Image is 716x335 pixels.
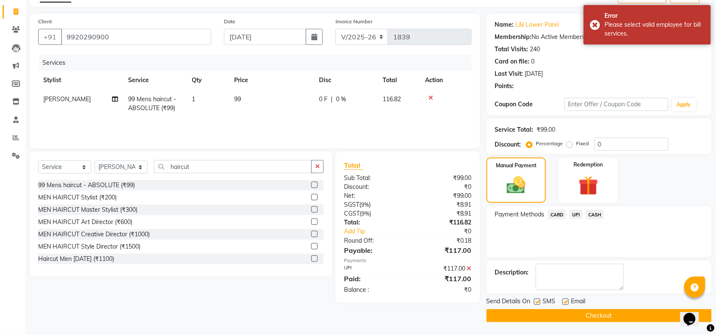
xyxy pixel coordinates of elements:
[336,95,346,104] span: 0 %
[38,71,123,90] th: Stylist
[338,227,420,236] a: Add Tip
[314,71,378,90] th: Disc
[495,268,529,277] div: Description:
[408,191,478,200] div: ₹99.00
[344,257,472,264] div: Payments
[496,162,537,169] label: Manual Payment
[234,95,241,103] span: 99
[128,95,176,112] span: 99 Mens haircut - ABSOLUTE (₹99)
[570,210,583,219] span: UPI
[338,236,408,245] div: Round Off:
[319,95,327,104] span: 0 F
[123,71,187,90] th: Service
[338,183,408,191] div: Discount:
[548,210,566,219] span: CARD
[331,95,333,104] span: |
[516,20,559,29] a: L&l Lower Parel
[38,242,140,251] div: MEN HAIRCUT Style Director (₹1500)
[576,140,589,147] label: Fixed
[38,29,62,45] button: +91
[487,297,531,307] span: Send Details On
[605,20,705,38] div: Please select valid employee for bill services.
[61,29,211,45] input: Search by Name/Mobile/Email/Code
[361,201,369,208] span: 9%
[154,160,312,173] input: Search or Scan
[495,20,514,29] div: Name:
[537,125,556,134] div: ₹99.00
[383,95,401,103] span: 116.82
[408,245,478,255] div: ₹117.00
[338,274,408,284] div: Paid:
[192,95,195,103] span: 1
[338,200,408,209] div: ( )
[38,181,135,190] div: 99 Mens haircut - ABSOLUTE (₹99)
[525,69,543,78] div: [DATE]
[495,33,703,42] div: No Active Membership
[408,236,478,245] div: ₹0.18
[361,210,369,217] span: 9%
[501,174,531,196] img: _cash.svg
[336,18,372,25] label: Invoice Number
[344,210,360,217] span: CGST
[408,209,478,218] div: ₹8.91
[531,57,535,66] div: 0
[586,210,604,219] span: CASH
[229,71,314,90] th: Price
[573,174,604,198] img: _gift.svg
[574,161,603,169] label: Redemption
[344,161,364,170] span: Total
[495,57,530,66] div: Card on file:
[420,71,472,90] th: Action
[38,18,52,25] label: Client
[680,301,708,327] iframe: chat widget
[38,255,114,263] div: Haircut Men [DATE] (₹1100)
[495,82,514,91] div: Points:
[408,183,478,191] div: ₹0
[338,218,408,227] div: Total:
[495,69,523,78] div: Last Visit:
[565,98,668,111] input: Enter Offer / Coupon Code
[495,140,521,149] div: Discount:
[224,18,235,25] label: Date
[672,98,696,111] button: Apply
[338,264,408,273] div: UPI
[38,218,132,227] div: MEN HAIRCUT Art Director (₹600)
[38,205,137,214] div: MEN HAIRCUT Master Stylist (₹300)
[530,45,540,54] div: 240
[571,297,586,307] span: Email
[338,191,408,200] div: Net:
[338,245,408,255] div: Payable:
[338,209,408,218] div: ( )
[495,33,532,42] div: Membership:
[39,55,478,71] div: Services
[495,125,534,134] div: Service Total:
[543,297,556,307] span: SMS
[378,71,420,90] th: Total
[420,227,478,236] div: ₹0
[408,264,478,273] div: ₹117.00
[408,285,478,294] div: ₹0
[408,174,478,183] div: ₹99.00
[187,71,229,90] th: Qty
[536,140,563,147] label: Percentage
[495,210,545,219] span: Payment Methods
[338,285,408,294] div: Balance :
[408,200,478,209] div: ₹8.91
[487,309,712,322] button: Checkout
[38,193,117,202] div: MEN HAIRCUT Stylist (₹200)
[43,95,91,103] span: [PERSON_NAME]
[344,201,359,208] span: SGST
[38,230,150,239] div: MEN HAIRCUT Creative Director (₹1000)
[495,100,565,109] div: Coupon Code
[408,218,478,227] div: ₹116.82
[605,11,705,20] div: Error
[338,174,408,183] div: Sub Total:
[495,45,529,54] div: Total Visits:
[408,274,478,284] div: ₹117.00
